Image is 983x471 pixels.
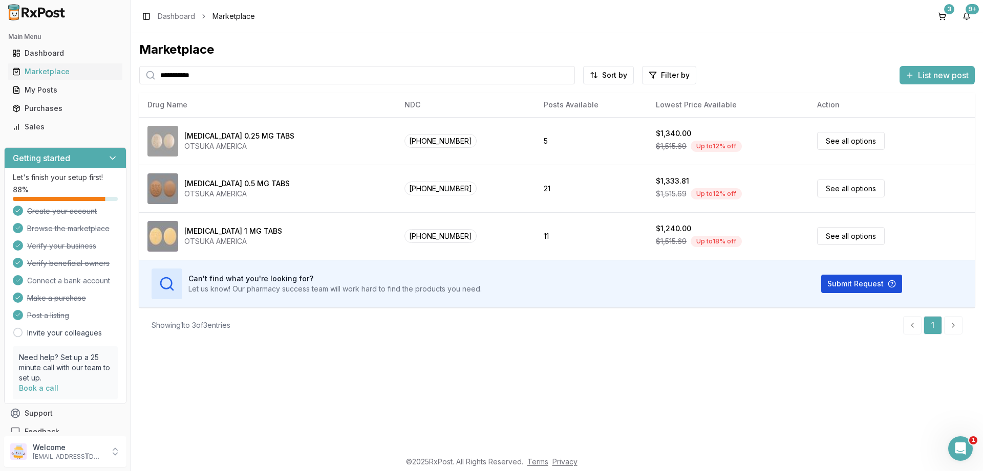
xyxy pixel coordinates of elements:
[184,178,290,189] div: [MEDICAL_DATA] 0.5 MG TABS
[924,316,942,334] a: 1
[404,134,477,148] span: [PHONE_NUMBER]
[821,275,902,293] button: Submit Request
[184,131,294,141] div: [MEDICAL_DATA] 0.25 MG TABS
[4,119,126,135] button: Sales
[184,226,282,236] div: [MEDICAL_DATA] 1 MG TABS
[8,118,122,136] a: Sales
[934,8,950,25] button: 3
[19,352,112,383] p: Need help? Set up a 25 minute call with our team to set up.
[691,236,742,247] div: Up to 18 % off
[661,70,690,80] span: Filter by
[19,384,58,392] a: Book a call
[809,93,975,117] th: Action
[656,141,687,151] span: $1,515.69
[656,176,689,186] div: $1,333.81
[656,236,687,246] span: $1,515.69
[212,11,255,21] span: Marketplace
[139,41,975,58] div: Marketplace
[188,274,482,284] h3: Can't find what you're looking for?
[552,457,578,466] a: Privacy
[147,126,178,156] img: Rexulti 0.25 MG TABS
[10,443,27,460] img: User avatar
[656,189,687,199] span: $1,515.69
[536,117,648,165] td: 5
[817,227,885,245] a: See all options
[900,71,975,81] a: List new post
[691,141,742,152] div: Up to 12 % off
[33,453,104,461] p: [EMAIL_ADDRESS][DOMAIN_NAME]
[27,328,102,338] a: Invite your colleagues
[158,11,195,21] a: Dashboard
[656,223,691,234] div: $1,240.00
[8,62,122,81] a: Marketplace
[944,4,954,14] div: 3
[33,442,104,453] p: Welcome
[396,93,536,117] th: NDC
[4,422,126,441] button: Feedback
[12,103,118,114] div: Purchases
[527,457,548,466] a: Terms
[691,188,742,199] div: Up to 12 % off
[536,212,648,260] td: 11
[602,70,627,80] span: Sort by
[4,4,70,20] img: RxPost Logo
[4,404,126,422] button: Support
[648,93,809,117] th: Lowest Price Available
[918,69,969,81] span: List new post
[27,310,69,321] span: Post a listing
[8,44,122,62] a: Dashboard
[8,99,122,118] a: Purchases
[8,33,122,41] h2: Main Menu
[13,152,70,164] h3: Getting started
[536,165,648,212] td: 21
[404,182,477,195] span: [PHONE_NUMBER]
[817,132,885,150] a: See all options
[27,206,97,216] span: Create your account
[27,241,96,251] span: Verify your business
[27,258,110,268] span: Verify beneficial owners
[8,81,122,99] a: My Posts
[12,48,118,58] div: Dashboard
[25,427,59,437] span: Feedback
[948,436,973,461] iframe: Intercom live chat
[12,85,118,95] div: My Posts
[656,128,691,139] div: $1,340.00
[27,223,110,234] span: Browse the marketplace
[12,66,118,77] div: Marketplace
[4,45,126,61] button: Dashboard
[966,4,979,14] div: 9+
[158,11,255,21] nav: breadcrumb
[4,82,126,98] button: My Posts
[536,93,648,117] th: Posts Available
[13,172,118,183] p: Let's finish your setup first!
[147,221,178,252] img: Rexulti 1 MG TABS
[12,122,118,132] div: Sales
[969,436,977,444] span: 1
[4,100,126,117] button: Purchases
[27,276,110,286] span: Connect a bank account
[184,141,294,151] div: OTSUKA AMERICA
[817,180,885,197] a: See all options
[139,93,396,117] th: Drug Name
[147,173,178,204] img: Rexulti 0.5 MG TABS
[188,284,482,294] p: Let us know! Our pharmacy success team will work hard to find the products you need.
[4,63,126,80] button: Marketplace
[184,189,290,199] div: OTSUKA AMERICA
[404,229,477,243] span: [PHONE_NUMBER]
[583,66,634,84] button: Sort by
[903,316,963,334] nav: pagination
[642,66,696,84] button: Filter by
[27,293,86,303] span: Make a purchase
[184,236,282,246] div: OTSUKA AMERICA
[152,320,230,330] div: Showing 1 to 3 of 3 entries
[13,185,29,195] span: 88 %
[958,8,975,25] button: 9+
[900,66,975,84] button: List new post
